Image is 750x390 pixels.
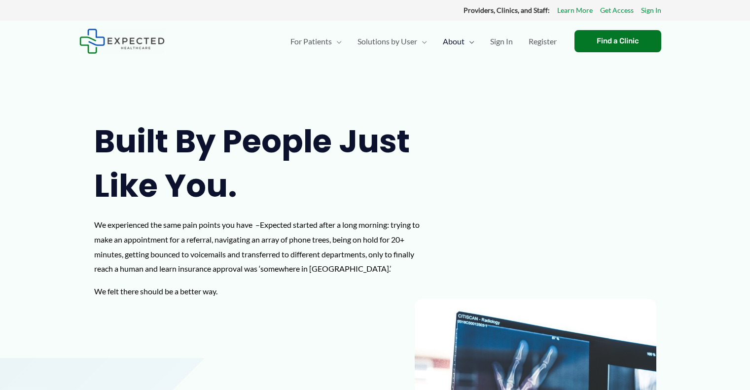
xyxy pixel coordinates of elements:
a: Find a Clinic [574,30,661,52]
p: We felt there should be a better way. [94,284,431,299]
span: Sign In [490,24,513,59]
span: Menu Toggle [417,24,427,59]
a: Learn More [557,4,593,17]
a: Sign In [482,24,521,59]
a: For PatientsMenu Toggle [283,24,350,59]
a: Get Access [600,4,634,17]
a: Solutions by UserMenu Toggle [350,24,435,59]
a: Register [521,24,565,59]
span: About [443,24,464,59]
span: Menu Toggle [332,24,342,59]
p: We experienced the same pain points you have – [94,217,431,276]
h1: Built by people just like you. [94,119,431,208]
a: AboutMenu Toggle [435,24,482,59]
span: Register [529,24,557,59]
span: Solutions by User [357,24,417,59]
nav: Primary Site Navigation [283,24,565,59]
a: Sign In [641,4,661,17]
img: Expected Healthcare Logo - side, dark font, small [79,29,165,54]
span: For Patients [290,24,332,59]
span: Menu Toggle [464,24,474,59]
strong: Providers, Clinics, and Staff: [464,6,550,14]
